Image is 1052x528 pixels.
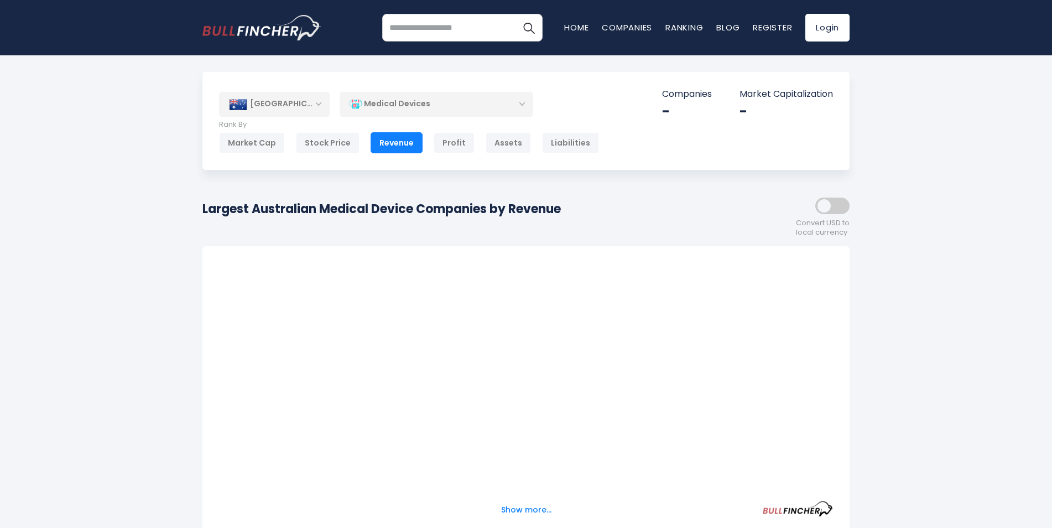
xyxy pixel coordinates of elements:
div: Stock Price [296,132,360,153]
a: Blog [716,22,739,33]
span: Convert USD to local currency [796,219,850,237]
div: - [662,103,712,120]
p: Rank By [219,120,599,130]
div: Medical Devices [340,91,533,117]
div: Assets [486,132,531,153]
div: Revenue [371,132,423,153]
img: bullfincher logo [202,15,321,40]
a: Go to homepage [202,15,321,40]
a: Home [564,22,589,33]
a: Login [805,14,850,42]
button: Show more... [494,501,558,519]
a: Ranking [665,22,703,33]
a: Register [753,22,792,33]
div: Liabilities [542,132,599,153]
div: [GEOGRAPHIC_DATA] [219,92,330,116]
h1: Largest Australian Medical Device Companies by Revenue [202,200,561,218]
div: - [739,103,833,120]
a: Companies [602,22,652,33]
p: Market Capitalization [739,89,833,100]
button: Search [515,14,543,42]
p: Companies [662,89,712,100]
div: Market Cap [219,132,285,153]
div: Profit [434,132,475,153]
